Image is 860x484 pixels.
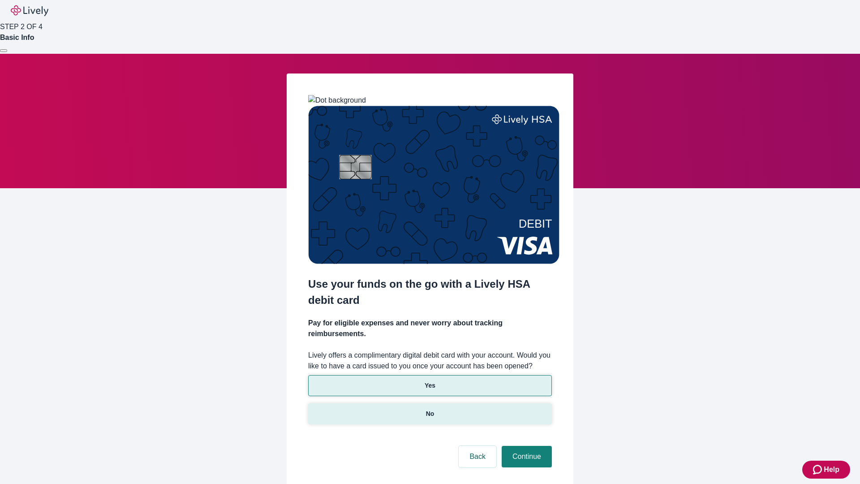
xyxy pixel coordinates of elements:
[308,95,366,106] img: Dot background
[308,318,552,339] h4: Pay for eligible expenses and never worry about tracking reimbursements.
[308,350,552,372] label: Lively offers a complimentary digital debit card with your account. Would you like to have a card...
[308,403,552,424] button: No
[426,409,434,419] p: No
[802,461,850,479] button: Zendesk support iconHelp
[502,446,552,467] button: Continue
[308,106,559,264] img: Debit card
[824,464,839,475] span: Help
[459,446,496,467] button: Back
[11,5,48,16] img: Lively
[813,464,824,475] svg: Zendesk support icon
[425,381,435,390] p: Yes
[308,375,552,396] button: Yes
[308,276,552,308] h2: Use your funds on the go with a Lively HSA debit card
